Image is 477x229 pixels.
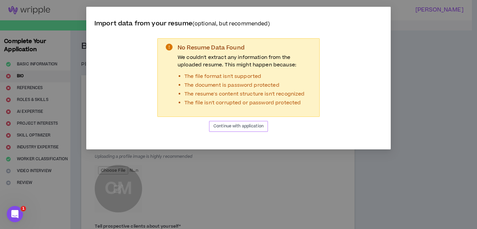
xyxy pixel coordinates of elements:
li: The file isn't corrupted or password protected [184,99,314,107]
iframe: Intercom live chat [7,206,23,222]
li: The resume's content structure isn't recognized [184,90,314,98]
span: exclamation-circle [166,44,173,50]
p: We couldn't extract any information from the uploaded resume. This might happen because: [178,54,314,69]
p: Import data from your resume [94,19,383,29]
span: Continue with application [213,123,264,129]
li: The file format isn't supported [184,73,314,80]
div: No Resume Data Found [178,44,314,53]
button: Close [372,7,391,25]
button: Continue with application [209,121,268,132]
span: 1 [21,206,26,211]
small: (optional, but recommended) [192,20,270,27]
li: The document is password protected [184,82,314,89]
